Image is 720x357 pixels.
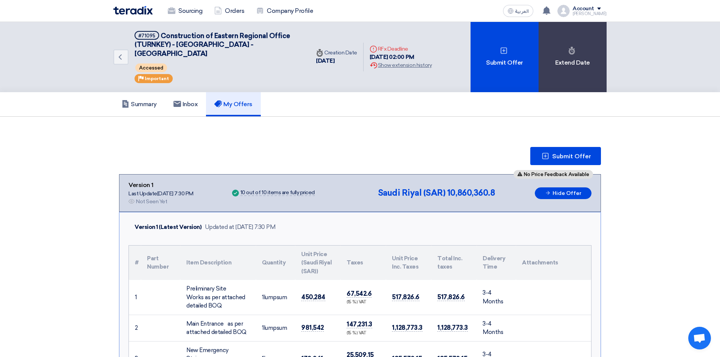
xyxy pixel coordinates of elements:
[688,327,711,349] div: Open chat
[539,22,607,92] div: Extend Date
[477,280,516,315] td: 3-4 Months
[113,92,165,116] a: Summary
[145,76,169,81] span: Important
[431,246,477,280] th: Total Inc. taxes
[173,100,198,108] h5: Inbox
[129,181,194,190] div: Version 1
[214,100,252,108] h5: My Offers
[256,246,295,280] th: Quantity
[347,330,380,337] div: (15 %) VAT
[135,32,290,58] span: Construction of Eastern Regional Office (TURNKEY) - [GEOGRAPHIC_DATA] - [GEOGRAPHIC_DATA]
[392,293,420,301] span: 517,826.6
[165,92,206,116] a: Inbox
[205,223,276,232] div: Updated at [DATE] 7:30 PM
[256,315,295,341] td: lumpsum
[477,246,516,280] th: Delivery Time
[316,57,357,65] div: [DATE]
[208,3,250,19] a: Orders
[437,293,465,301] span: 517,826.6
[370,61,432,69] div: Show extension history
[206,92,261,116] a: My Offers
[437,324,468,332] span: 1,128,773.3
[552,153,591,159] span: Submit Offer
[535,187,591,199] button: Hide Offer
[316,49,357,57] div: Creation Date
[162,3,208,19] a: Sourcing
[503,5,533,17] button: العربية
[256,280,295,315] td: lumpsum
[392,324,423,332] span: 1,128,773.3
[370,45,432,53] div: RFx Deadline
[138,33,155,38] div: #71095
[557,5,570,17] img: profile_test.png
[573,6,594,12] div: Account
[141,246,180,280] th: Part Number
[135,223,202,232] div: Version 1 (Latest Version)
[180,246,256,280] th: Item Description
[301,293,325,301] span: 450,284
[347,290,372,298] span: 67,542.6
[262,325,264,331] span: 1
[136,198,167,206] div: Not Seen Yet
[295,246,341,280] th: Unit Price (Saudi Riyal (SAR))
[186,320,250,337] div: Main Entrance as per attached detailed BOQ
[370,53,432,62] div: [DATE] 02:00 PM
[447,188,495,198] span: 10,860,360.8
[262,294,264,301] span: 1
[135,31,301,58] h5: Construction of Eastern Regional Office (TURNKEY) - Nakheel Mall - Dammam
[301,324,324,332] span: 981,542
[347,320,372,328] span: 147,231.3
[240,190,315,196] div: 10 out of 10 items are fully priced
[516,246,591,280] th: Attachments
[530,147,601,165] button: Submit Offer
[341,246,386,280] th: Taxes
[378,188,446,198] span: Saudi Riyal (SAR)
[471,22,539,92] div: Submit Offer
[135,63,167,72] span: Accessed
[129,280,141,315] td: 1
[129,190,194,198] div: Last Update [DATE] 7:30 PM
[122,100,157,108] h5: Summary
[129,315,141,341] td: 2
[524,172,589,177] span: No Price Feedback Available
[250,3,319,19] a: Company Profile
[515,9,529,14] span: العربية
[477,315,516,341] td: 3-4 Months
[186,284,250,310] div: Preliminary Site Works as per attached detailed BOQ
[129,246,141,280] th: #
[347,299,380,306] div: (15 %) VAT
[573,12,607,16] div: [PERSON_NAME]
[386,246,431,280] th: Unit Price Inc. Taxes
[113,6,153,15] img: Teradix logo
